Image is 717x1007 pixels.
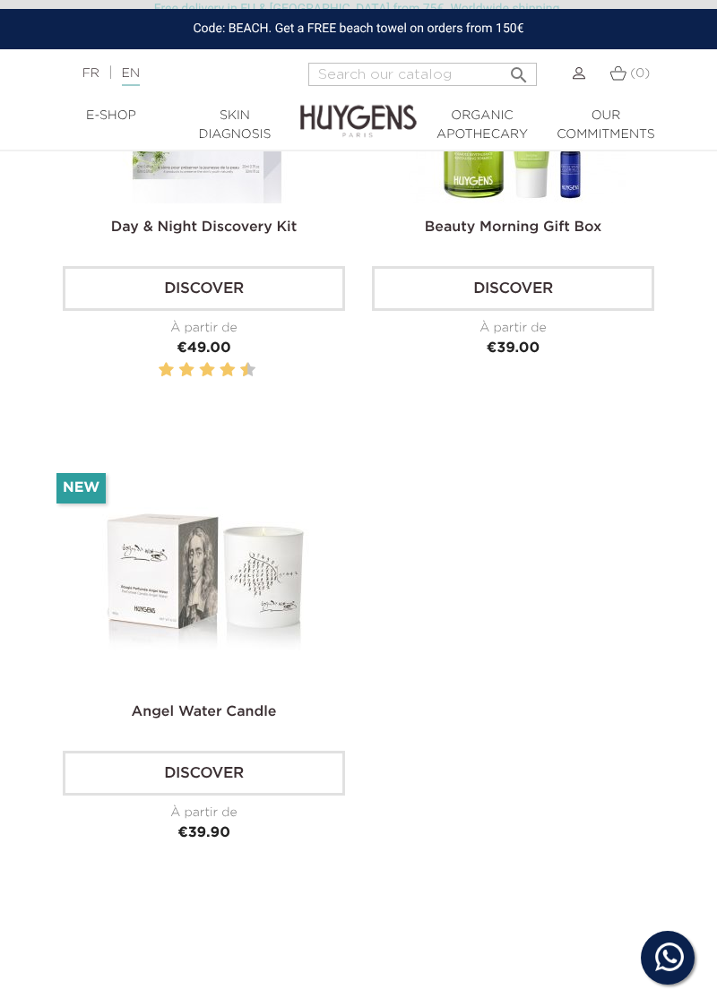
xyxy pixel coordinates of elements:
[420,107,544,144] a: Organic Apothecary
[308,63,537,86] input: Search
[73,63,286,84] div: |
[544,107,668,144] a: Our commitments
[223,359,232,382] label: 8
[372,266,654,311] a: Discover
[425,220,602,235] a: Beauty Morning Gift Box
[203,359,212,382] label: 6
[111,220,297,235] a: Day & Night Discovery Kit
[244,359,253,382] label: 10
[63,804,345,822] div: À partir de
[155,359,158,382] label: 1
[300,76,417,140] img: Huygens
[487,341,540,356] span: €39.00
[63,319,345,338] div: À partir de
[177,826,230,840] span: €39.90
[196,359,199,382] label: 5
[508,59,530,81] i: 
[94,464,318,688] img: Angel Water Candle
[63,266,345,311] a: Discover
[132,705,277,719] a: Angel Water Candle
[162,359,171,382] label: 2
[216,359,219,382] label: 7
[63,751,345,796] a: Discover
[122,67,140,86] a: EN
[372,319,654,338] div: À partir de
[503,57,535,82] button: 
[173,107,297,144] a: Skin Diagnosis
[182,359,191,382] label: 4
[177,341,230,356] span: €49.00
[237,359,239,382] label: 9
[630,67,650,80] span: (0)
[82,67,99,80] a: FR
[56,473,106,503] li: New
[49,107,173,125] a: E-Shop
[176,359,178,382] label: 3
